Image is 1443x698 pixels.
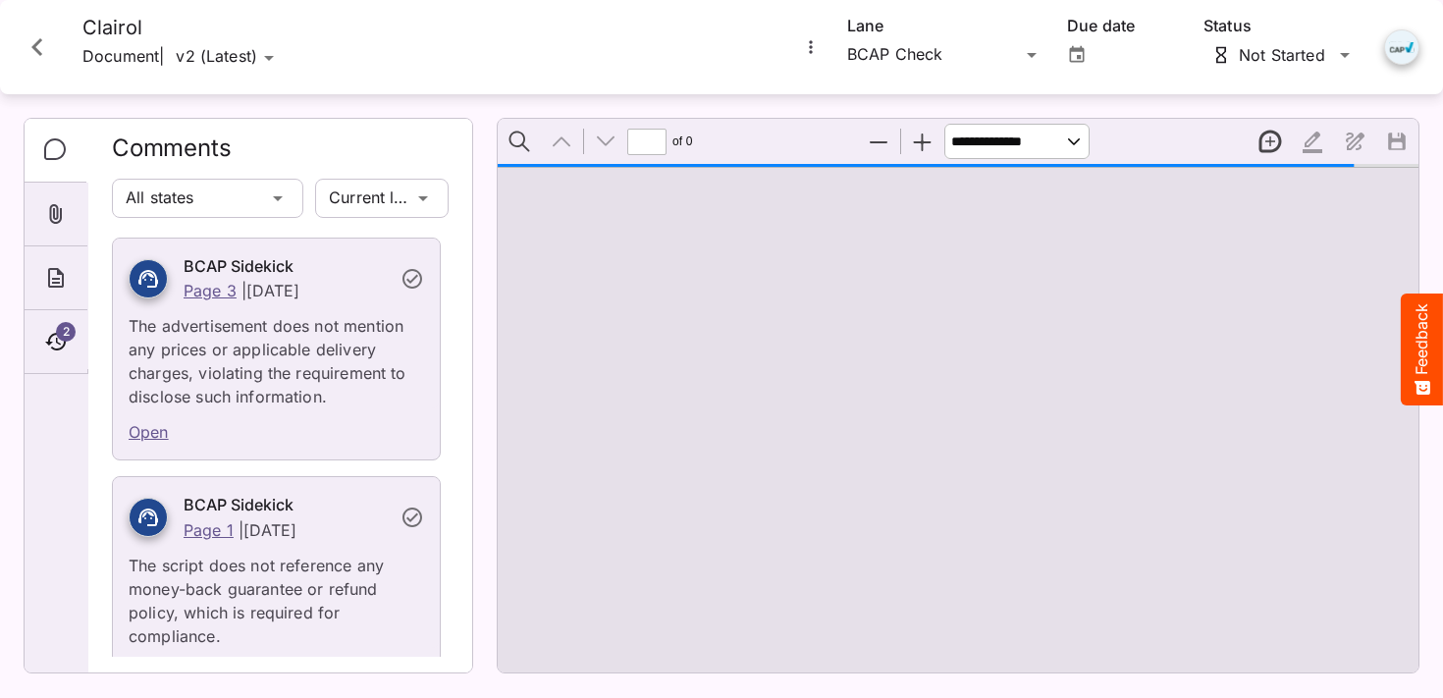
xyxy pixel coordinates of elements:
span: of ⁨0⁩ [669,121,697,162]
p: The advertisement does not mention any prices or applicable delivery charges, violating the requi... [129,302,424,408]
div: All states [112,179,266,218]
p: [DATE] [246,281,299,300]
button: Zoom Out [858,121,899,162]
p: [DATE] [243,520,296,540]
button: Open [1064,42,1090,68]
div: Timeline [25,310,87,374]
span: 2 [56,322,76,342]
p: | [239,520,243,540]
button: Zoom In [902,121,943,162]
div: BCAP Check [847,39,1020,71]
button: New thread [1250,121,1291,162]
div: About [25,246,87,310]
a: Page 1 [184,520,234,540]
button: Close card [8,18,67,77]
div: v2 (Latest) [176,44,257,73]
a: Open [129,422,169,442]
button: Feedback [1401,294,1443,405]
div: Comments [25,119,88,183]
div: Current lane [315,179,411,218]
div: Not Started [1211,45,1327,65]
span: | [159,45,164,68]
p: Document [82,40,159,76]
div: Attachments [25,183,87,246]
h6: BCAP Sidekick [184,254,389,280]
button: Find in Document [499,121,540,162]
p: | [241,281,246,300]
h4: Clairol [82,16,281,40]
h2: Comments [112,134,449,175]
button: More options for Clairol [798,34,824,60]
h6: BCAP Sidekick [184,493,389,518]
p: The script does not reference any money-back guarantee or refund policy, which is required for co... [129,542,424,648]
a: Page 3 [184,281,237,300]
